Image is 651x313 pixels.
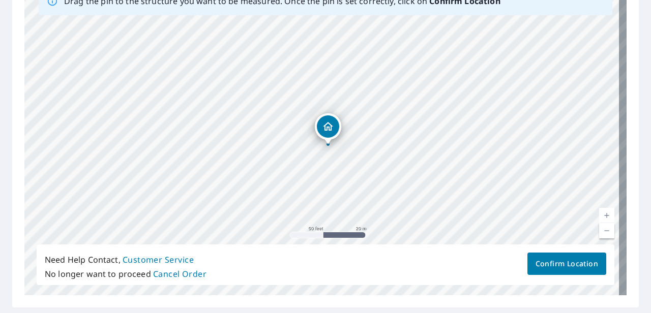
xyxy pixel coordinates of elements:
[599,223,614,238] a: Current Level 19, Zoom Out
[599,208,614,223] a: Current Level 19, Zoom In
[45,267,206,281] p: No longer want to proceed
[45,253,206,267] p: Need Help Contact,
[315,113,341,145] div: Dropped pin, building 1, Residential property, 314 NE Royce Loop Bentonville, AR 72712
[123,253,194,267] button: Customer Service
[527,253,606,275] button: Confirm Location
[153,267,207,281] button: Cancel Order
[536,258,598,270] span: Confirm Location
